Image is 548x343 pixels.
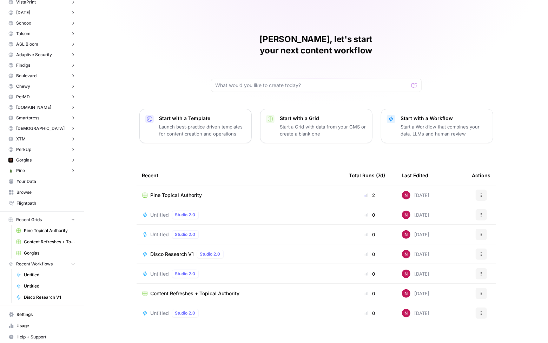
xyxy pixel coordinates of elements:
span: Pine Topical Authority [24,227,75,234]
img: 809rsgs8fojgkhnibtwc28oh1nli [402,270,410,278]
span: Studio 2.0 [175,212,196,218]
a: Content Refreshes + Topical Authority [13,236,78,248]
a: UntitledStudio 2.0 [142,309,338,317]
img: 809rsgs8fojgkhnibtwc28oh1nli [402,309,410,317]
img: 809rsgs8fojgkhnibtwc28oh1nli [402,250,410,258]
h1: [PERSON_NAME], let's start your next content workflow [211,34,422,56]
button: Talsom [6,28,78,39]
div: 0 [349,211,391,218]
span: Usage [16,323,75,329]
a: Pine Topical Authority [142,192,338,199]
div: [DATE] [402,211,430,219]
span: Gorgias [24,250,75,256]
div: Last Edited [402,166,429,185]
button: PetMD [6,92,78,102]
button: ASL Bloom [6,39,78,50]
button: Gorgias [6,155,78,165]
span: Flightpath [16,200,75,206]
button: PerkUp [6,144,78,155]
button: [DATE] [6,7,78,18]
span: Studio 2.0 [175,310,196,316]
span: Studio 2.0 [175,271,196,277]
span: Browse [16,189,75,196]
button: Chewy [6,81,78,92]
span: Boulevard [16,73,37,79]
button: Pine [6,165,78,176]
span: PerkUp [16,146,31,153]
button: [DOMAIN_NAME] [6,102,78,113]
div: [DATE] [402,270,430,278]
span: Disco Research V1 [151,251,194,258]
a: Disco Research V1 [13,292,78,303]
a: Settings [6,309,78,320]
a: Untitled [13,281,78,292]
p: Start with a Workflow [401,115,487,122]
a: Browse [6,187,78,198]
div: [DATE] [402,309,430,317]
span: Untitled [24,283,75,289]
div: [DATE] [402,230,430,239]
span: Studio 2.0 [175,231,196,238]
button: Start with a WorkflowStart a Workflow that combines your data, LLMs and human review [381,109,493,143]
span: Chewy [16,83,30,90]
span: Pine [16,167,25,174]
input: What would you like to create today? [216,82,409,89]
img: 809rsgs8fojgkhnibtwc28oh1nli [402,191,410,199]
span: Findigs [16,62,30,68]
a: Your Data [6,176,78,187]
span: Settings [16,311,75,318]
span: PetMD [16,94,30,100]
span: Talsom [16,31,31,37]
div: Actions [472,166,491,185]
span: Content Refreshes + Topical Authority [151,290,240,297]
span: Schoox [16,20,31,26]
p: Start with a Grid [280,115,367,122]
button: Recent Grids [6,215,78,225]
button: Findigs [6,60,78,71]
img: a3dpw43elaxzrvw23siemf1bj9ym [8,158,13,163]
div: Recent [142,166,338,185]
a: UntitledStudio 2.0 [142,211,338,219]
button: Schoox [6,18,78,28]
a: UntitledStudio 2.0 [142,230,338,239]
div: 0 [349,231,391,238]
div: [DATE] [402,191,430,199]
span: Untitled [151,231,169,238]
button: Recent Workflows [6,259,78,269]
a: Pine Topical Authority [13,225,78,236]
a: Gorgias [13,248,78,259]
button: Start with a GridStart a Grid with data from your CMS or create a blank one [260,109,372,143]
img: dm7txshh430fvrbowepo0io96xoy [8,168,13,173]
a: Disco Research V1Studio 2.0 [142,250,338,258]
div: 0 [349,310,391,317]
button: XTM [6,134,78,144]
span: Help + Support [16,334,75,340]
img: 809rsgs8fojgkhnibtwc28oh1nli [402,289,410,298]
span: Untitled [24,272,75,278]
img: 809rsgs8fojgkhnibtwc28oh1nli [402,230,410,239]
span: Untitled [151,270,169,277]
span: Pine Topical Authority [151,192,202,199]
span: Untitled [151,310,169,317]
button: Start with a TemplateLaunch best-practice driven templates for content creation and operations [139,109,252,143]
div: [DATE] [402,289,430,298]
p: Launch best-practice driven templates for content creation and operations [159,123,246,137]
span: Recent Workflows [16,261,53,267]
span: Your Data [16,178,75,185]
button: Smartpress [6,113,78,123]
a: UntitledStudio 2.0 [142,270,338,278]
button: Help + Support [6,331,78,343]
a: Content Refreshes + Topical Authority [142,290,338,297]
div: [DATE] [402,250,430,258]
div: 0 [349,290,391,297]
div: 0 [349,270,391,277]
p: Start with a Template [159,115,246,122]
a: Untitled [13,269,78,281]
p: Start a Grid with data from your CMS or create a blank one [280,123,367,137]
span: Recent Grids [16,217,42,223]
span: XTM [16,136,26,142]
span: Adaptive Security [16,52,52,58]
span: [DOMAIN_NAME] [16,104,51,111]
span: Smartpress [16,115,39,121]
div: Total Runs (7d) [349,166,385,185]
